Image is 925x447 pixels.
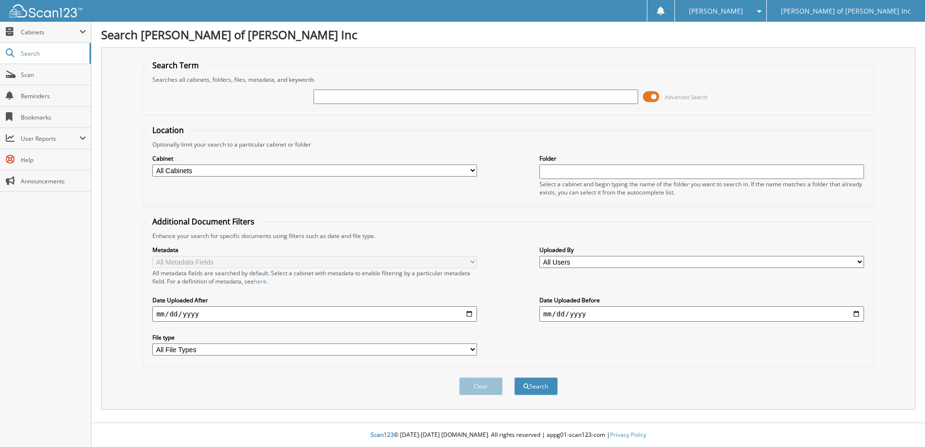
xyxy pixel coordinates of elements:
label: Date Uploaded After [152,296,477,304]
span: Scan123 [371,431,394,439]
label: Cabinet [152,154,477,163]
input: end [539,306,864,322]
legend: Location [148,125,189,135]
span: Help [21,156,86,164]
span: Advanced Search [665,93,708,101]
label: Metadata [152,246,477,254]
a: Privacy Policy [610,431,646,439]
div: Enhance your search for specific documents using filters such as date and file type. [148,232,869,240]
span: Reminders [21,92,86,100]
span: Cabinets [21,28,79,36]
span: Announcements [21,177,86,185]
input: start [152,306,477,322]
span: [PERSON_NAME] of [PERSON_NAME] Inc [781,8,911,14]
div: All metadata fields are searched by default. Select a cabinet with metadata to enable filtering b... [152,269,477,285]
img: scan123-logo-white.svg [10,4,82,17]
div: © [DATE]-[DATE] [DOMAIN_NAME]. All rights reserved | appg01-scan123-com | [91,423,925,447]
span: Search [21,49,85,58]
label: Date Uploaded Before [539,296,864,304]
button: Clear [459,377,503,395]
legend: Additional Document Filters [148,216,259,227]
legend: Search Term [148,60,204,71]
h1: Search [PERSON_NAME] of [PERSON_NAME] Inc [101,27,915,43]
span: User Reports [21,134,79,143]
label: File type [152,333,477,342]
span: [PERSON_NAME] [689,8,743,14]
span: Scan [21,71,86,79]
button: Search [514,377,558,395]
label: Folder [539,154,864,163]
div: Optionally limit your search to a particular cabinet or folder [148,140,869,149]
label: Uploaded By [539,246,864,254]
div: Searches all cabinets, folders, files, metadata, and keywords [148,75,869,84]
span: Bookmarks [21,113,86,121]
a: here [254,277,267,285]
div: Select a cabinet and begin typing the name of the folder you want to search in. If the name match... [539,180,864,196]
